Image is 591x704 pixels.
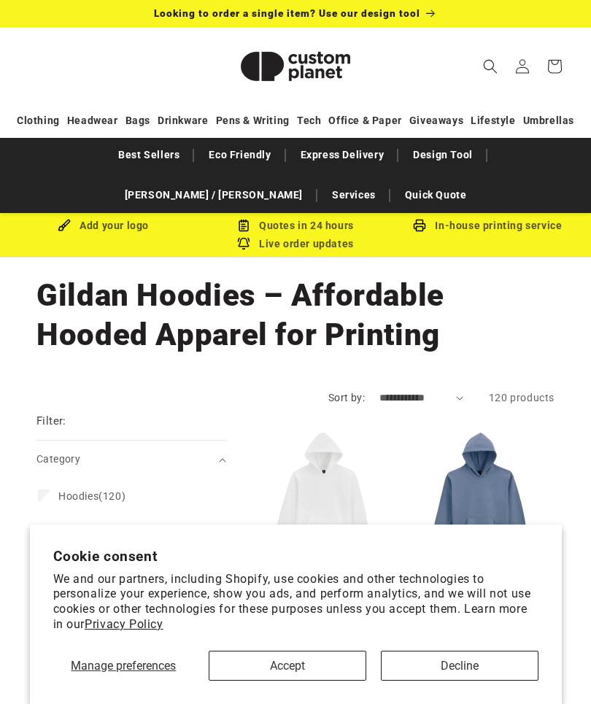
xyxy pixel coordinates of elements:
div: Live order updates [7,235,584,253]
a: Custom Planet [217,28,374,104]
a: Design Tool [406,142,480,168]
summary: Search [474,50,506,82]
a: Bags [125,108,150,134]
h2: Filter: [36,413,66,430]
a: [PERSON_NAME] / [PERSON_NAME] [117,182,310,208]
a: Lifestyle [471,108,515,134]
p: We and our partners, including Shopify, use cookies and other technologies to personalize your ex... [53,572,538,633]
a: Eco Friendly [201,142,278,168]
a: Office & Paper [328,108,401,134]
button: Manage preferences [53,651,195,681]
a: Best Sellers [111,142,187,168]
a: Drinkware [158,108,208,134]
span: Looking to order a single item? Use our design tool [154,7,420,19]
img: Order Updates Icon [237,219,250,232]
span: Manage preferences [71,659,176,673]
div: Add your logo [7,217,199,235]
img: Custom Planet [223,34,368,99]
span: 120 products [489,392,555,403]
h1: Gildan Hoodies – Affordable Hooded Apparel for Printing [36,276,555,355]
h2: Cookie consent [53,548,538,565]
a: Services [325,182,383,208]
a: Giveaways [409,108,463,134]
label: Sort by: [328,392,365,403]
span: Category [36,453,80,465]
a: Clothing [17,108,60,134]
img: Order updates [237,237,250,250]
a: Quick Quote [398,182,474,208]
a: Umbrellas [523,108,574,134]
span: (120) [58,490,125,503]
a: Privacy Policy [85,617,163,631]
a: Pens & Writing [216,108,290,134]
button: Accept [209,651,366,681]
div: In-house printing service [392,217,584,235]
div: Quotes in 24 hours [199,217,391,235]
a: Tech [297,108,321,134]
button: Decline [381,651,538,681]
a: Express Delivery [293,142,392,168]
a: Headwear [67,108,118,134]
img: In-house printing [413,219,426,232]
span: Hoodies [58,490,98,502]
img: Brush Icon [58,219,71,232]
summary: Category (0 selected) [36,441,226,478]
